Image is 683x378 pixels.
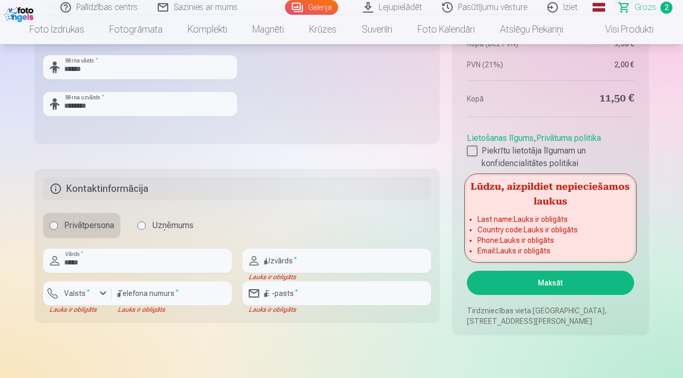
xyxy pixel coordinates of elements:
[467,91,545,106] dt: Kopā
[576,15,666,44] a: Visi produkti
[660,2,672,14] span: 2
[536,133,601,143] a: Privātuma politika
[556,91,634,106] dd: 11,50 €
[4,4,36,22] img: /fa1
[242,273,431,281] div: Lauks ir obligāts
[297,15,349,44] a: Krūzes
[131,213,200,238] label: Uzņēmums
[477,214,623,224] li: Last name : Lauks ir obligāts
[467,305,634,326] p: Tirdzniecības vieta [GEOGRAPHIC_DATA], [STREET_ADDRESS][PERSON_NAME]
[240,15,297,44] a: Magnēti
[349,15,405,44] a: Suvenīri
[17,15,97,44] a: Foto izdrukas
[175,15,240,44] a: Komplekti
[49,221,58,230] input: Privātpersona
[477,224,623,235] li: Country code : Lauks ir obligāts
[467,176,634,210] h5: Lūdzu, aizpildiet nepieciešamos laukus
[556,59,634,70] dd: 2,00 €
[635,1,656,14] span: Grozs
[487,15,576,44] a: Atslēgu piekariņi
[43,305,111,314] div: Lauks ir obligāts
[43,213,120,238] label: Privātpersona
[405,15,487,44] a: Foto kalendāri
[43,281,111,305] button: Valsts*
[137,221,146,230] input: Uzņēmums
[467,128,634,170] div: ,
[467,271,634,295] button: Maksāt
[111,305,232,314] div: Lauks ir obligāts
[467,133,534,143] a: Lietošanas līgums
[477,235,623,246] li: Phone : Lauks ir obligāts
[467,59,545,70] dt: PVN (21%)
[467,145,634,170] label: Piekrītu lietotāja līgumam un konfidencialitātes politikai
[43,177,432,200] h5: Kontaktinformācija
[97,15,175,44] a: Fotogrāmata
[242,305,431,314] div: Lauks ir obligāts
[477,246,623,256] li: Email : Lauks ir obligāts
[60,288,94,299] label: Valsts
